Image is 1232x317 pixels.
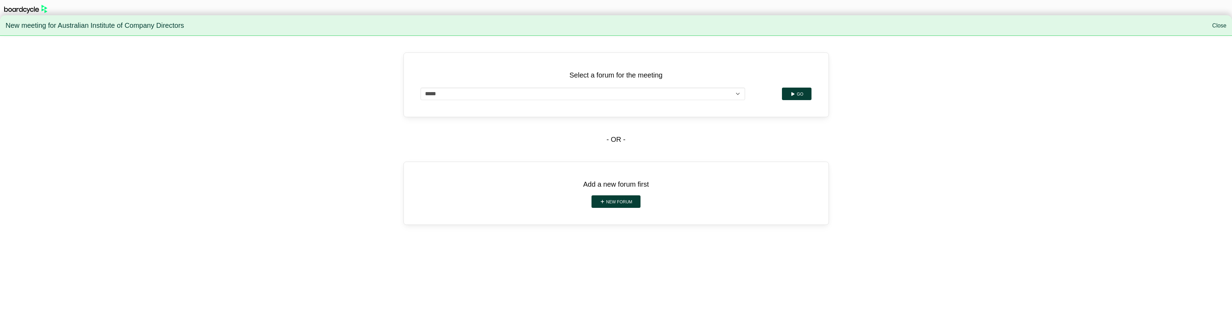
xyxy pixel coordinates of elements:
[1212,23,1226,29] a: Close
[6,18,184,33] span: New meeting for Australian Institute of Company Directors
[403,117,829,162] div: - OR -
[421,179,812,190] p: Add a new forum first
[421,70,812,81] p: Select a forum for the meeting
[591,195,641,208] a: New forum
[4,5,47,14] img: BoardcycleBlackGreen-aaafeed430059cb809a45853b8cf6d952af9d84e6e89e1f1685b34bfd5cb7d64.svg
[782,88,811,100] button: Go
